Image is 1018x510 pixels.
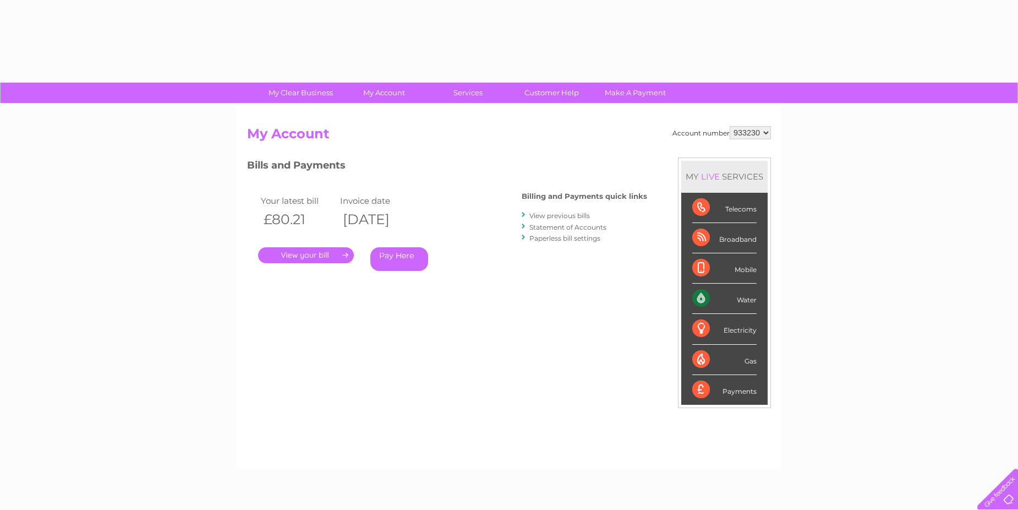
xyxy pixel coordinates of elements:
a: Statement of Accounts [529,223,606,231]
a: View previous bills [529,211,590,220]
a: Customer Help [506,83,597,103]
div: Payments [692,375,757,405]
th: £80.21 [258,208,337,231]
div: Broadband [692,223,757,253]
div: Gas [692,345,757,375]
th: [DATE] [337,208,417,231]
td: Invoice date [337,193,417,208]
div: Telecoms [692,193,757,223]
a: Services [423,83,513,103]
h3: Bills and Payments [247,158,647,177]
a: My Account [339,83,430,103]
div: Water [692,284,757,314]
a: My Clear Business [255,83,346,103]
h4: Billing and Payments quick links [522,192,647,200]
td: Your latest bill [258,193,337,208]
a: Pay Here [370,247,428,271]
div: LIVE [699,171,722,182]
div: MY SERVICES [681,161,768,192]
h2: My Account [247,126,771,147]
div: Electricity [692,314,757,344]
a: Make A Payment [590,83,681,103]
a: . [258,247,354,263]
a: Paperless bill settings [529,234,600,242]
div: Mobile [692,253,757,284]
div: Account number [672,126,771,139]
